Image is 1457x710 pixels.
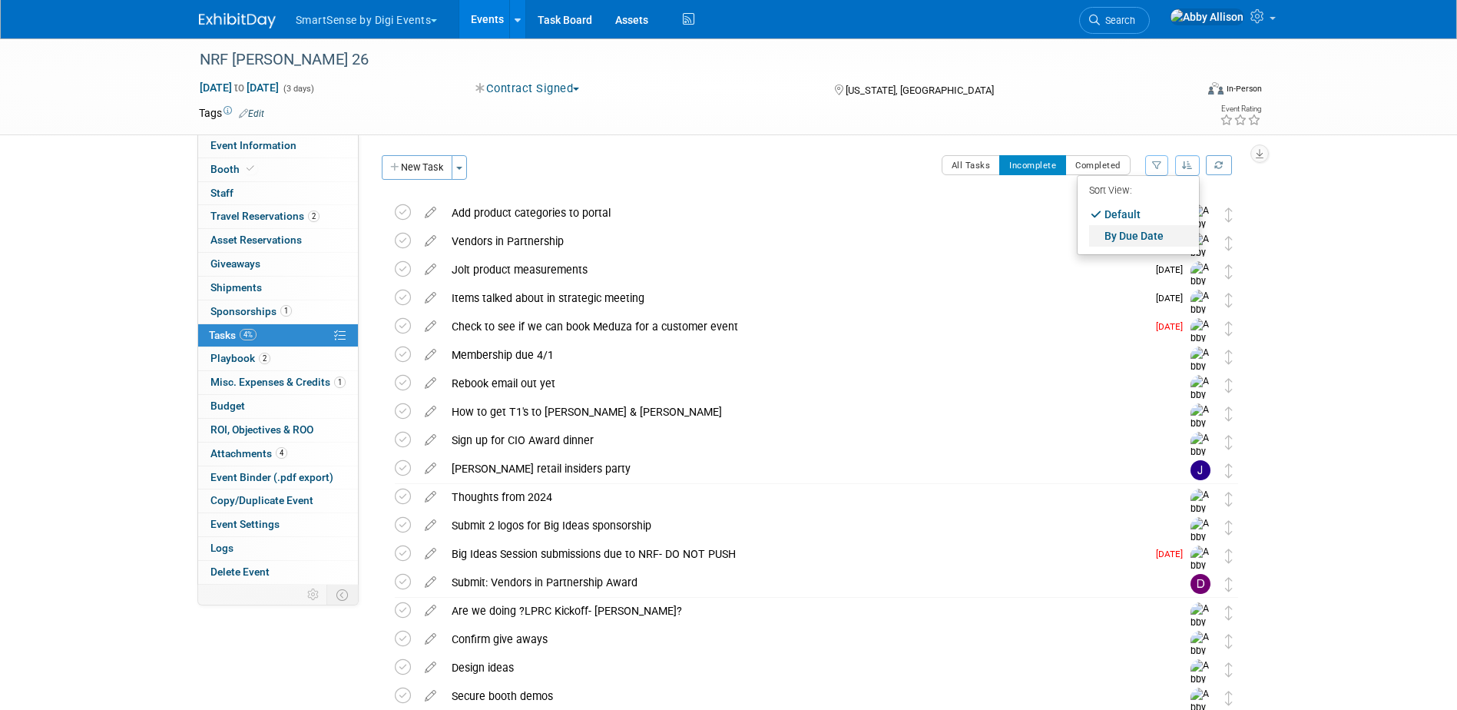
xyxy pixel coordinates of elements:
[417,604,444,618] a: edit
[209,329,257,341] span: Tasks
[444,370,1160,396] div: Rebook email out yet
[1225,207,1233,222] i: Move task
[240,329,257,340] span: 4%
[210,187,233,199] span: Staff
[198,419,358,442] a: ROI, Objectives & ROO
[417,206,444,220] a: edit
[198,182,358,205] a: Staff
[444,683,1160,709] div: Secure booth demos
[1208,82,1224,95] img: Format-Inperson.png
[444,484,1160,510] div: Thoughts from 2024
[417,519,444,532] a: edit
[444,342,1160,368] div: Membership due 4/1
[444,541,1147,567] div: Big Ideas Session submissions due to NRF- DO NOT PUSH
[198,134,358,158] a: Event Information
[1190,460,1210,480] img: Jeff Eltringham
[210,542,233,554] span: Logs
[1100,15,1135,26] span: Search
[444,200,1147,226] div: Add product categories to portal
[194,46,1172,74] div: NRF [PERSON_NAME] 26
[444,569,1160,596] div: Submit: Vendors in Partnership Award
[1225,435,1233,450] i: Move task
[846,85,994,96] span: [US_STATE], [GEOGRAPHIC_DATA]
[198,489,358,513] a: Copy/Duplicate Event
[382,155,452,180] button: New Task
[417,348,444,362] a: edit
[444,655,1160,681] div: Design ideas
[417,291,444,305] a: edit
[417,576,444,589] a: edit
[1225,549,1233,563] i: Move task
[417,234,444,248] a: edit
[326,585,358,605] td: Toggle Event Tabs
[210,423,313,436] span: ROI, Objectives & ROO
[417,689,444,703] a: edit
[999,155,1066,175] button: Incomplete
[1190,574,1210,594] img: Dan Tiernan
[259,353,270,364] span: 2
[1225,463,1233,478] i: Move task
[210,163,257,175] span: Booth
[417,377,444,390] a: edit
[444,598,1160,624] div: Are we doing ?LPRC Kickoff- [PERSON_NAME]?
[280,305,292,317] span: 1
[444,228,1147,254] div: Vendors in Partnership
[444,257,1147,283] div: Jolt product measurements
[1220,105,1261,113] div: Event Rating
[198,324,358,347] a: Tasks4%
[1226,83,1262,95] div: In-Person
[198,513,358,536] a: Event Settings
[1206,155,1232,175] a: Refresh
[1225,264,1233,279] i: Move task
[1190,631,1214,685] img: Abby Allison
[210,352,270,364] span: Playbook
[198,371,358,394] a: Misc. Expenses & Credits1
[198,229,358,252] a: Asset Reservations
[1190,233,1214,287] img: Abby Allison
[198,205,358,228] a: Travel Reservations2
[210,257,260,270] span: Giveaways
[210,234,302,246] span: Asset Reservations
[210,518,280,530] span: Event Settings
[1156,293,1190,304] span: [DATE]
[199,81,280,95] span: [DATE] [DATE]
[1225,321,1233,336] i: Move task
[1225,293,1233,307] i: Move task
[417,433,444,447] a: edit
[239,108,264,119] a: Edit
[1225,605,1233,620] i: Move task
[247,164,254,173] i: Booth reservation complete
[308,211,320,222] span: 2
[198,158,358,181] a: Booth
[417,462,444,476] a: edit
[210,281,262,294] span: Shipments
[199,13,276,28] img: ExhibitDay
[210,447,287,460] span: Attachments
[444,399,1160,425] div: How to get T1's to [PERSON_NAME] & [PERSON_NAME]
[1190,290,1214,344] img: Abby Allison
[417,490,444,504] a: edit
[210,210,320,222] span: Travel Reservations
[1225,662,1233,677] i: Move task
[210,566,270,578] span: Delete Event
[198,443,358,466] a: Attachments4
[1156,549,1190,559] span: [DATE]
[444,456,1160,482] div: [PERSON_NAME] retail insiders party
[444,513,1160,539] div: Submit 2 logos for Big Ideas sponsorship
[1225,492,1233,506] i: Move task
[210,139,296,151] span: Event Information
[1190,489,1214,543] img: Abby Allison
[1225,378,1233,393] i: Move task
[1089,225,1199,247] a: By Due Date
[198,466,358,489] a: Event Binder (.pdf export)
[444,427,1160,453] div: Sign up for CIO Award dinner
[417,263,444,277] a: edit
[417,547,444,561] a: edit
[417,632,444,646] a: edit
[276,447,287,459] span: 4
[1190,347,1214,401] img: Abby Allison
[1190,403,1214,458] img: Abby Allison
[198,561,358,584] a: Delete Event
[444,285,1147,311] div: Items talked about in strategic meeting
[1170,8,1244,25] img: Abby Allison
